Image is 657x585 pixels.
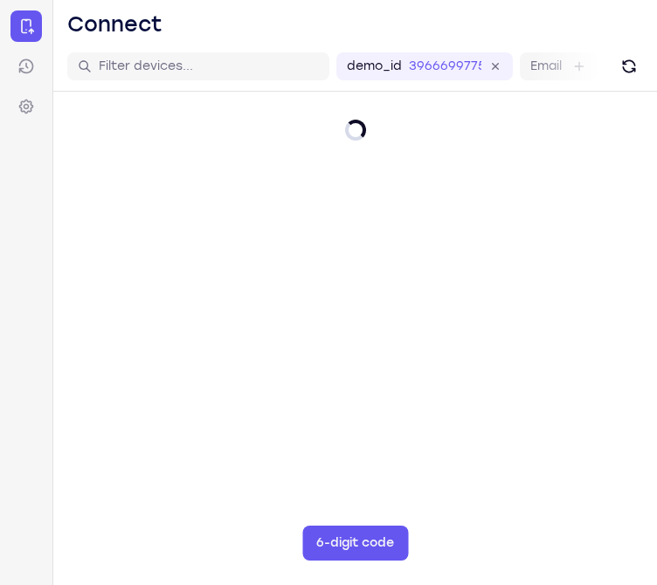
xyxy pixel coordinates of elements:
h1: Connect [67,10,163,38]
label: demo_id [347,58,402,75]
button: Refresh [615,52,643,80]
a: Settings [10,91,42,122]
button: 6-digit code [302,526,408,561]
label: Email [530,58,562,75]
a: Connect [10,10,42,42]
a: Sessions [10,51,42,82]
input: Filter devices... [99,58,319,75]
